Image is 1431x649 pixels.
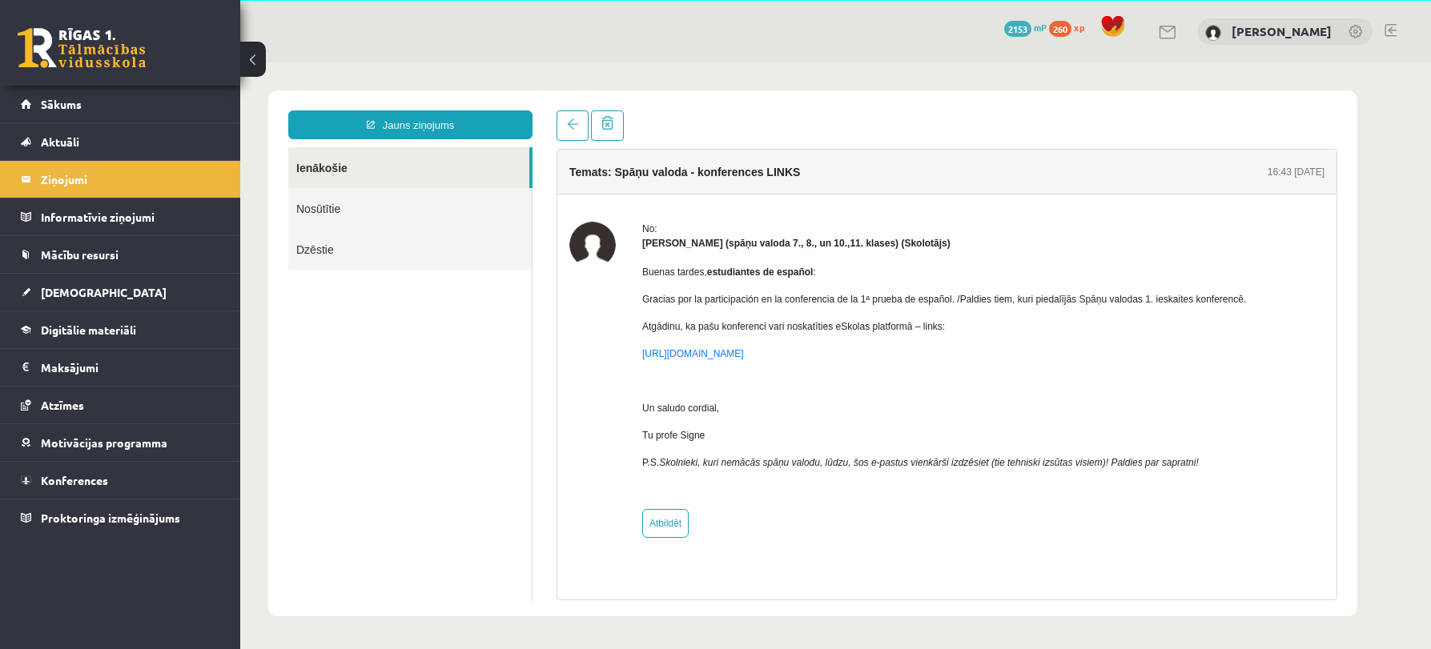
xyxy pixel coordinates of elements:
legend: Ziņojumi [41,161,220,198]
span: Paldies tiem, kuri piedalījās Spāņu valodas 1. ieskaites konferencē. [720,231,1007,242]
a: Atzīmes [21,387,220,423]
a: Konferences [21,462,220,499]
a: Nosūtītie [48,126,291,166]
span: Atgādinu, ka pašu konferenci vari noskatīties eSkolas platformā – links: [402,258,705,270]
a: 260 xp [1049,21,1092,34]
a: Ziņojumi [21,161,220,198]
a: Dzēstie [48,166,291,207]
span: Konferences [41,473,108,487]
span: Buenas tardes, : [402,204,576,215]
a: Atbildēt [402,447,448,475]
strong: estudiantes de español [467,204,573,215]
a: Ienākošie [48,85,289,126]
span: P.S. [402,395,959,406]
span: Sākums [41,97,82,111]
span: Gracias por la participación en la conferencia de la 1ª prueba de español. / [402,231,720,242]
a: [URL][DOMAIN_NAME] [402,286,504,297]
span: mP [1034,21,1047,34]
em: Skolnieki, kuri nemācās spāņu valodu, lūdzu, šos e-pastus vienkārši izdzēsiet (tie tehniski izsūt... [419,395,959,406]
span: Tu profe Signe [402,367,464,379]
h4: Temats: Spāņu valoda - konferences LINKS [329,103,560,116]
legend: Maksājumi [41,349,220,386]
a: [DEMOGRAPHIC_DATA] [21,274,220,310]
a: Digitālie materiāli [21,311,220,348]
span: 2153 [1004,21,1031,37]
div: 16:43 [DATE] [1027,102,1084,117]
a: Jauns ziņojums [48,48,292,77]
a: Sākums [21,86,220,122]
legend: Informatīvie ziņojumi [41,198,220,235]
strong: [PERSON_NAME] (spāņu valoda 7., 8., un 10.,11. klases) (Skolotājs) [402,175,710,186]
span: Digitālie materiāli [41,322,136,337]
span: 260 [1049,21,1071,37]
div: No: [402,159,1006,174]
img: Markuss Megnis [1205,25,1221,41]
img: Signe Sirmā (spāņu valoda 7., 8., un 10.,11. klases) [329,159,376,206]
span: [DEMOGRAPHIC_DATA] [41,285,167,299]
span: Aktuāli [41,134,79,149]
a: Informatīvie ziņojumi [21,198,220,235]
span: Mācību resursi [41,247,119,262]
a: Aktuāli [21,123,220,160]
a: Rīgas 1. Tālmācības vidusskola [18,28,146,68]
a: Motivācijas programma [21,424,220,461]
a: Maksājumi [21,349,220,386]
a: 2153 mP [1004,21,1047,34]
span: Atzīmes [41,398,84,412]
span: xp [1074,21,1084,34]
span: Proktoringa izmēģinājums [41,511,180,525]
span: Un saludo cordial, [402,340,479,351]
a: [PERSON_NAME] [1232,23,1332,39]
a: Proktoringa izmēģinājums [21,499,220,536]
a: Mācību resursi [21,236,220,273]
span: Motivācijas programma [41,435,167,450]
